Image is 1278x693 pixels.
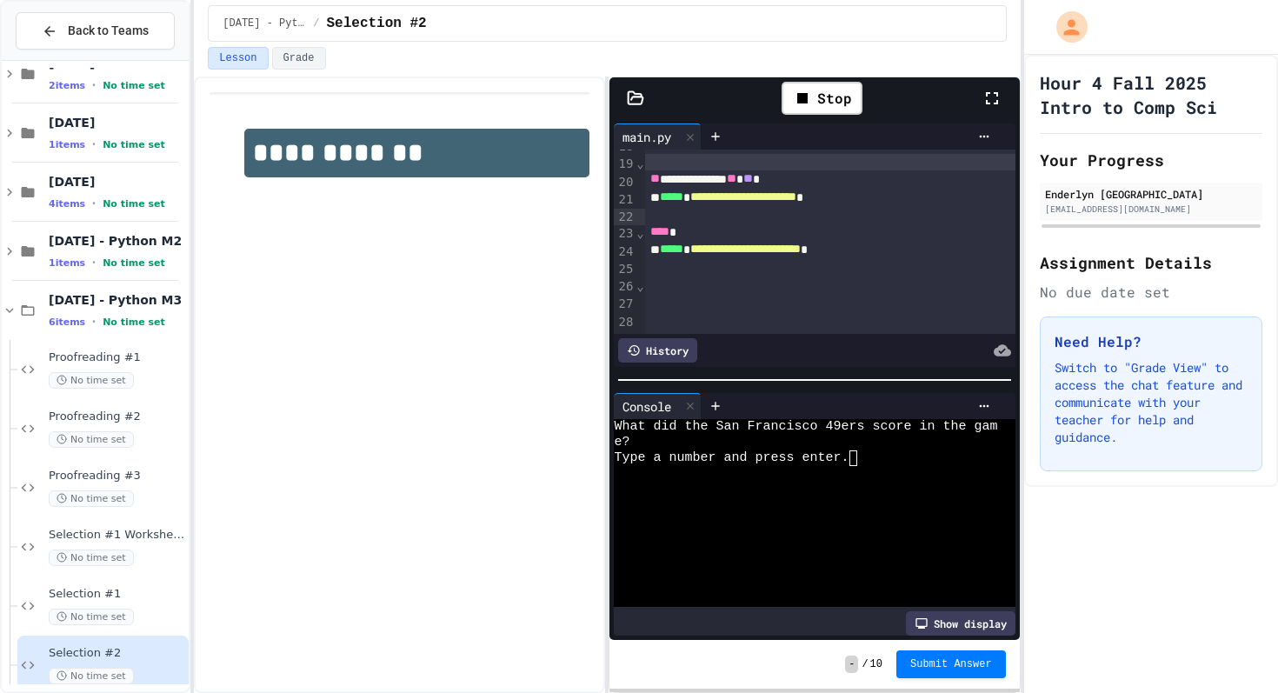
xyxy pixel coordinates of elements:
[49,257,85,269] span: 1 items
[49,233,185,249] span: [DATE] - Python M2
[614,261,636,278] div: 25
[896,650,1006,678] button: Submit Answer
[49,139,85,150] span: 1 items
[614,435,629,450] span: e?
[614,156,636,173] div: 19
[92,78,96,92] span: •
[862,657,868,671] span: /
[845,656,858,673] span: -
[1040,70,1262,119] h1: Hour 4 Fall 2025 Intro to Comp Sci
[49,469,185,483] span: Proofreading #3
[49,372,134,389] span: No time set
[1038,7,1092,47] div: My Account
[614,397,680,416] div: Console
[782,82,862,115] div: Stop
[49,115,185,130] span: [DATE]
[223,17,306,30] span: Sept 24 - Python M3
[272,47,326,70] button: Grade
[49,80,85,91] span: 2 items
[92,137,96,151] span: •
[208,47,268,70] button: Lesson
[614,278,636,296] div: 26
[614,419,997,435] span: What did the San Francisco 49ers score in the gam
[49,292,185,308] span: [DATE] - Python M3
[49,490,134,507] span: No time set
[49,174,185,190] span: [DATE]
[870,657,882,671] span: 10
[49,350,185,365] span: Proofreading #1
[614,174,636,191] div: 20
[103,198,165,210] span: No time set
[49,528,185,543] span: Selection #1 Worksheet Verify
[49,410,185,424] span: Proofreading #2
[614,123,702,150] div: main.py
[614,296,636,313] div: 27
[327,13,427,34] span: Selection #2
[1045,186,1257,202] div: Enderlyn [GEOGRAPHIC_DATA]
[906,611,1015,636] div: Show display
[103,139,165,150] span: No time set
[636,157,644,170] span: Fold line
[636,279,644,293] span: Fold line
[1040,250,1262,275] h2: Assignment Details
[1040,148,1262,172] h2: Your Progress
[636,226,644,240] span: Fold line
[92,197,96,210] span: •
[49,431,134,448] span: No time set
[614,209,636,226] div: 22
[103,257,165,269] span: No time set
[313,17,319,30] span: /
[92,256,96,270] span: •
[103,317,165,328] span: No time set
[614,450,849,466] span: Type a number and press enter.
[49,609,134,625] span: No time set
[614,243,636,261] div: 24
[1040,282,1262,303] div: No due date set
[614,128,680,146] div: main.py
[49,587,185,602] span: Selection #1
[49,550,134,566] span: No time set
[910,657,992,671] span: Submit Answer
[49,646,185,661] span: Selection #2
[614,393,702,419] div: Console
[1045,203,1257,216] div: [EMAIL_ADDRESS][DOMAIN_NAME]
[103,80,165,91] span: No time set
[1055,359,1248,446] p: Switch to "Grade View" to access the chat feature and communicate with your teacher for help and ...
[16,12,175,50] button: Back to Teams
[618,338,697,363] div: History
[614,225,636,243] div: 23
[1055,331,1248,352] h3: Need Help?
[49,668,134,684] span: No time set
[92,315,96,329] span: •
[49,317,85,328] span: 6 items
[49,198,85,210] span: 4 items
[68,22,149,40] span: Back to Teams
[614,191,636,209] div: 21
[614,314,636,331] div: 28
